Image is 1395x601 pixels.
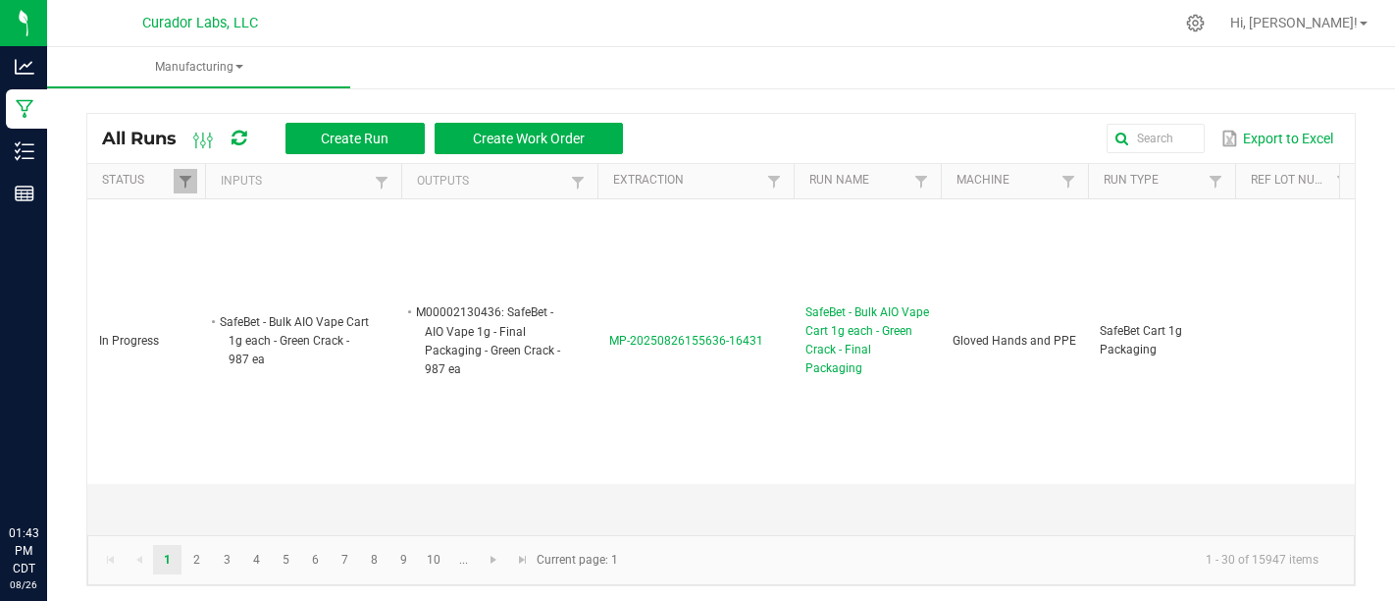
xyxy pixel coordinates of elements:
span: Manufacturing [47,59,350,76]
a: Filter [174,169,197,193]
th: Outputs [401,164,597,199]
a: Page 7 [331,545,359,574]
button: Export to Excel [1216,122,1338,155]
inline-svg: Reports [15,184,34,203]
a: Page 6 [301,545,330,574]
span: Hi, [PERSON_NAME]! [1230,15,1358,30]
span: Go to the next page [486,552,501,568]
a: Page 8 [360,545,388,574]
p: 08/26 [9,577,38,592]
a: Go to the last page [508,545,537,574]
a: Manufacturing [47,47,350,88]
a: Page 1 [153,545,181,574]
span: In Progress [99,334,159,348]
a: Filter [1057,169,1080,193]
a: Filter [762,169,786,193]
kendo-pager-info: 1 - 30 of 15947 items [630,544,1334,576]
a: StatusSortable [102,173,173,189]
button: Create Run [285,123,425,154]
inline-svg: Analytics [15,57,34,77]
a: Page 4 [242,545,271,574]
span: Go to the last page [515,552,531,568]
a: Run NameSortable [809,173,908,189]
a: Ref Lot NumberSortable [1251,173,1330,189]
a: Filter [566,170,590,194]
a: MachineSortable [956,173,1056,189]
div: All Runs [102,122,638,155]
inline-svg: Inventory [15,141,34,161]
li: M00002130436: SafeBet - AIO Vape 1g - Final Packaging - Green Crack - 987 ea [413,302,568,379]
span: MP-20250826155636-16431 [609,334,763,348]
a: Page 11 [449,545,478,574]
a: Page 10 [420,545,448,574]
span: Create Work Order [473,131,585,146]
span: Curador Labs, LLC [142,15,258,31]
a: Page 3 [213,545,241,574]
a: Page 5 [272,545,300,574]
p: 01:43 PM CDT [9,524,38,577]
th: Inputs [205,164,401,199]
li: SafeBet - Bulk AIO Vape Cart 1g each - Green Crack - 987 ea [217,312,372,370]
a: Go to the next page [480,545,508,574]
a: Filter [370,170,393,194]
a: Page 2 [182,545,211,574]
a: Filter [909,169,933,193]
input: Search [1107,124,1205,153]
span: SafeBet Cart 1g Packaging [1100,324,1182,356]
span: Create Run [321,131,388,146]
inline-svg: Manufacturing [15,99,34,119]
a: Filter [1204,169,1227,193]
div: Manage settings [1183,14,1208,32]
button: Create Work Order [435,123,623,154]
a: ExtractionSortable [613,173,761,189]
a: Run TypeSortable [1104,173,1203,189]
a: Filter [1331,169,1355,193]
span: Gloved Hands and PPE [953,334,1076,348]
a: Page 9 [389,545,418,574]
span: SafeBet - Bulk AIO Vape Cart 1g each - Green Crack - Final Packaging [805,303,929,379]
kendo-pager: Current page: 1 [87,535,1355,585]
iframe: Resource center [20,444,78,503]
